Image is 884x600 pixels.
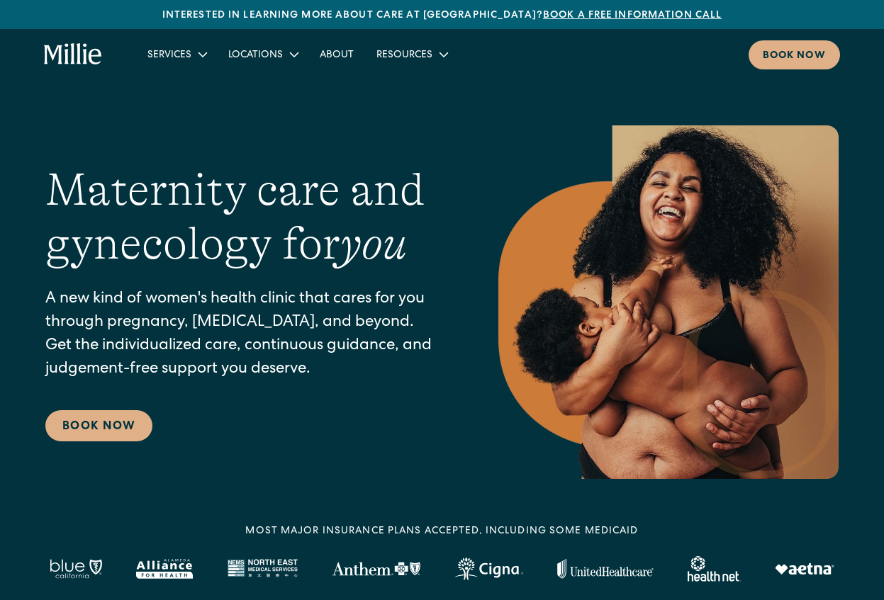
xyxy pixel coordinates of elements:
a: Book now [749,40,840,69]
div: Locations [228,48,283,63]
em: you [340,218,407,269]
img: Smiling mother with her baby in arms, celebrating body positivity and the nurturing bond of postp... [498,125,839,479]
img: Blue California logo [50,559,102,579]
div: Locations [217,43,308,66]
div: Book now [763,49,826,64]
img: Cigna logo [454,557,523,580]
img: Alameda Alliance logo [136,559,192,579]
div: MOST MAJOR INSURANCE PLANS ACCEPTED, INCLUDING some MEDICAID [245,524,638,539]
img: Healthnet logo [688,556,741,582]
h1: Maternity care and gynecology for [45,163,442,272]
div: Resources [365,43,458,66]
p: A new kind of women's health clinic that cares for you through pregnancy, [MEDICAL_DATA], and bey... [45,288,442,382]
div: Services [147,48,191,63]
img: North East Medical Services logo [227,559,298,579]
img: Aetna logo [775,563,834,574]
a: About [308,43,365,66]
img: United Healthcare logo [557,559,654,579]
div: Resources [376,48,432,63]
img: Anthem Logo [332,562,420,576]
a: home [44,43,101,66]
div: Services [136,43,217,66]
a: Book a free information call [543,11,722,21]
a: Book Now [45,410,152,441]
